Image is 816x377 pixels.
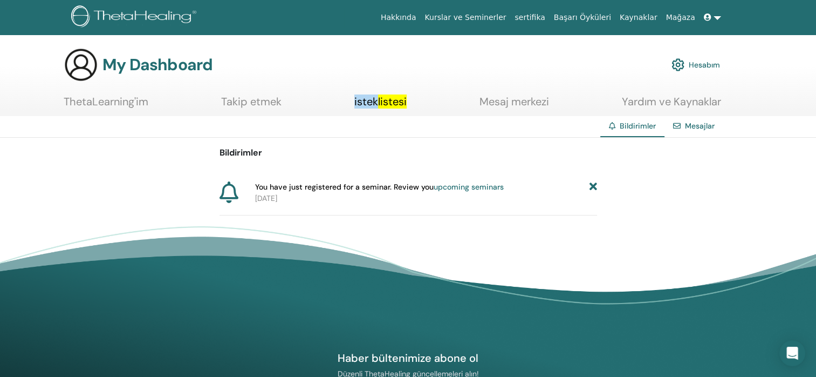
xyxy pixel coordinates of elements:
[221,95,282,116] a: Takip etmek
[255,181,504,193] span: You have just registered for a seminar. Review you
[255,193,597,204] p: [DATE]
[354,95,407,109] msreadoutspan: istek
[64,48,98,82] img: generic-user-icon.jpg
[685,121,715,131] a: Mesajlar
[620,121,656,131] span: Bildirimler
[102,55,212,75] h3: My Dashboard
[220,146,597,159] p: Bildirimler
[622,95,721,116] a: Yardım ve Kaynaklar
[671,53,720,77] a: Hesabım
[354,95,407,116] a: isteklistesi
[479,95,549,116] a: Mesaj merkezi
[71,5,200,30] img: logo.png
[284,351,533,365] h4: Haber bültenimize abone ol
[510,8,549,28] a: sertifika
[550,8,615,28] a: Başarı Öyküleri
[64,95,148,116] a: ThetaLearning'im
[434,182,504,192] a: upcoming seminars
[671,56,684,74] img: cog.svg
[615,8,662,28] a: Kaynaklar
[376,8,421,28] a: Hakkında
[661,8,699,28] a: Mağaza
[779,340,805,366] div: Open Intercom Messenger
[420,8,510,28] a: Kurslar ve Seminerler
[378,95,407,109] msreadoutspan: listesi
